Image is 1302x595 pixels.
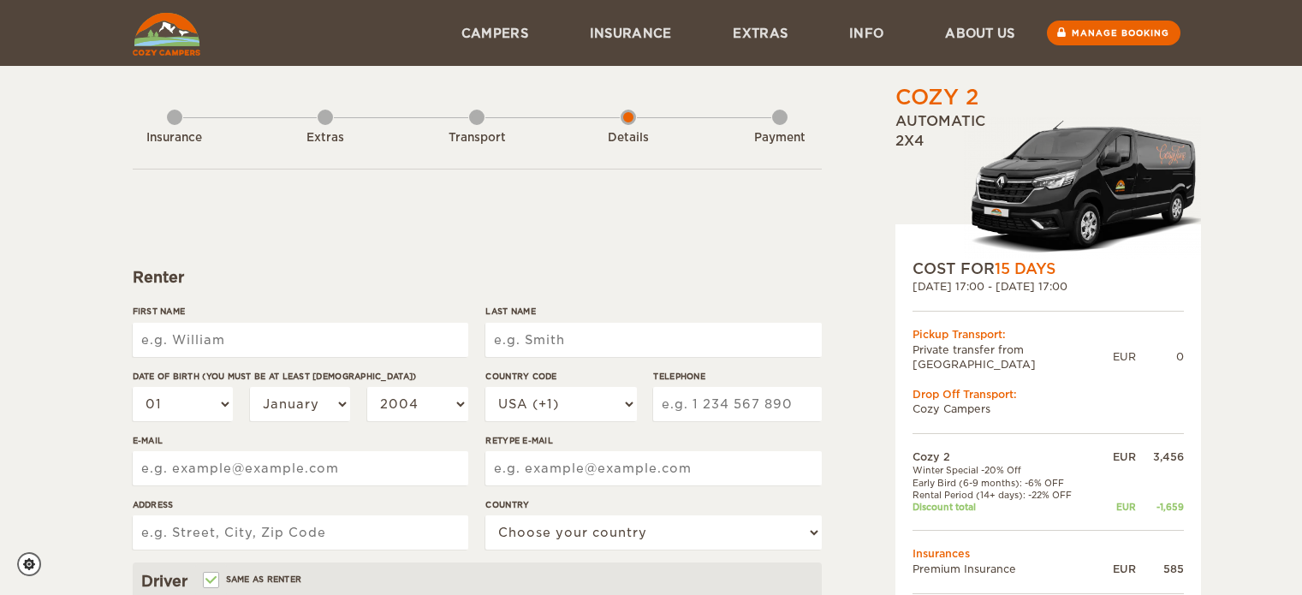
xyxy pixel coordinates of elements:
div: Details [581,130,675,146]
input: e.g. Smith [485,323,821,357]
td: Discount total [913,501,1100,513]
div: Automatic 2x4 [895,112,1201,259]
label: Last Name [485,305,821,318]
td: Private transfer from [GEOGRAPHIC_DATA] [913,342,1113,372]
td: Cozy Campers [913,402,1184,416]
div: -1,659 [1136,501,1184,513]
div: COST FOR [913,259,1184,279]
label: Address [133,498,468,511]
a: Cookie settings [17,552,52,576]
div: EUR [1100,501,1136,513]
input: e.g. William [133,323,468,357]
div: 0 [1136,349,1184,364]
div: Cozy 2 [895,83,978,112]
div: 3,456 [1136,449,1184,464]
div: EUR [1113,349,1136,364]
div: EUR [1100,562,1136,576]
label: E-mail [133,434,468,447]
div: Renter [133,267,822,288]
input: Same as renter [205,576,216,587]
div: Pickup Transport: [913,327,1184,342]
label: First Name [133,305,468,318]
td: Winter Special -20% Off [913,464,1100,476]
div: [DATE] 17:00 - [DATE] 17:00 [913,279,1184,294]
div: Driver [141,571,813,592]
div: Drop Off Transport: [913,387,1184,402]
td: Premium Insurance [913,562,1100,576]
input: e.g. 1 234 567 890 [653,387,821,421]
input: e.g. example@example.com [485,451,821,485]
label: Country [485,498,821,511]
td: Cozy 2 [913,449,1100,464]
div: 585 [1136,562,1184,576]
div: Transport [430,130,524,146]
span: 15 Days [995,260,1055,277]
label: Date of birth (You must be at least [DEMOGRAPHIC_DATA]) [133,370,468,383]
label: Same as renter [205,571,302,587]
div: Extras [278,130,372,146]
td: Early Bird (6-9 months): -6% OFF [913,477,1100,489]
input: e.g. Street, City, Zip Code [133,515,468,550]
td: Rental Period (14+ days): -22% OFF [913,489,1100,501]
a: Manage booking [1047,21,1180,45]
td: Insurances [913,546,1184,561]
div: Payment [733,130,827,146]
input: e.g. example@example.com [133,451,468,485]
div: EUR [1100,449,1136,464]
div: Insurance [128,130,222,146]
label: Telephone [653,370,821,383]
label: Retype E-mail [485,434,821,447]
label: Country Code [485,370,636,383]
img: Langur-m-c-logo-2.png [964,117,1201,259]
img: Cozy Campers [133,13,200,56]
